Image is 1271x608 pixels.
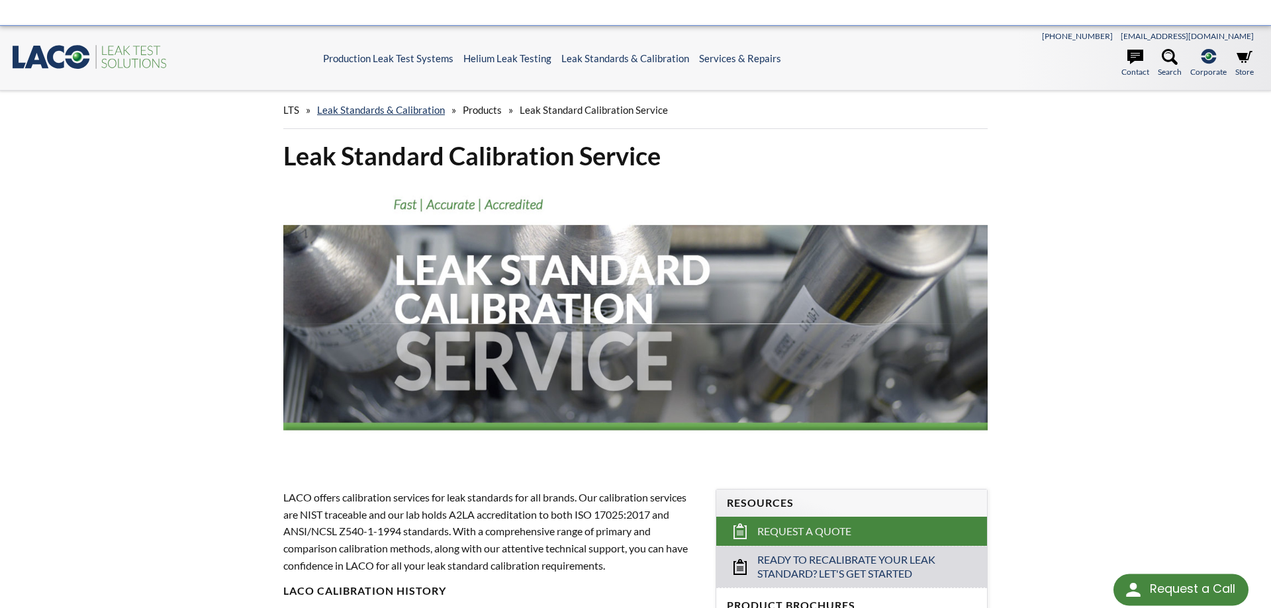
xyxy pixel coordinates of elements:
img: Leak Standard Calibration Service header [283,183,988,464]
span: Leak Standard Calibration Service [520,104,668,116]
span: Products [463,104,502,116]
a: Contact [1121,49,1149,78]
div: Request a Call [1150,574,1235,604]
span: Ready to Recalibrate Your Leak Standard? Let's Get Started [757,553,949,581]
a: Production Leak Test Systems [323,52,453,64]
a: [PHONE_NUMBER] [1042,31,1113,41]
span: LTS [283,104,299,116]
h4: Resources [727,496,976,510]
a: Services & Repairs [699,52,781,64]
a: Leak Standards & Calibration [317,104,445,116]
a: Helium Leak Testing [463,52,551,64]
span: Corporate [1190,65,1227,78]
strong: LACO Calibration History [283,584,446,597]
a: Ready to Recalibrate Your Leak Standard? Let's Get Started [716,546,987,587]
img: round button [1123,579,1144,600]
h1: Leak Standard Calibration Service [283,140,988,172]
div: Request a Call [1113,574,1248,605]
a: Store [1235,49,1254,78]
a: Search [1158,49,1182,78]
a: Leak Standards & Calibration [561,52,689,64]
p: LACO offers calibration services for leak standards for all brands. Our calibration services are ... [283,489,700,574]
span: Request a Quote [757,525,851,539]
a: [EMAIL_ADDRESS][DOMAIN_NAME] [1121,31,1254,41]
div: » » » [283,91,988,129]
a: Request a Quote [716,517,987,546]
